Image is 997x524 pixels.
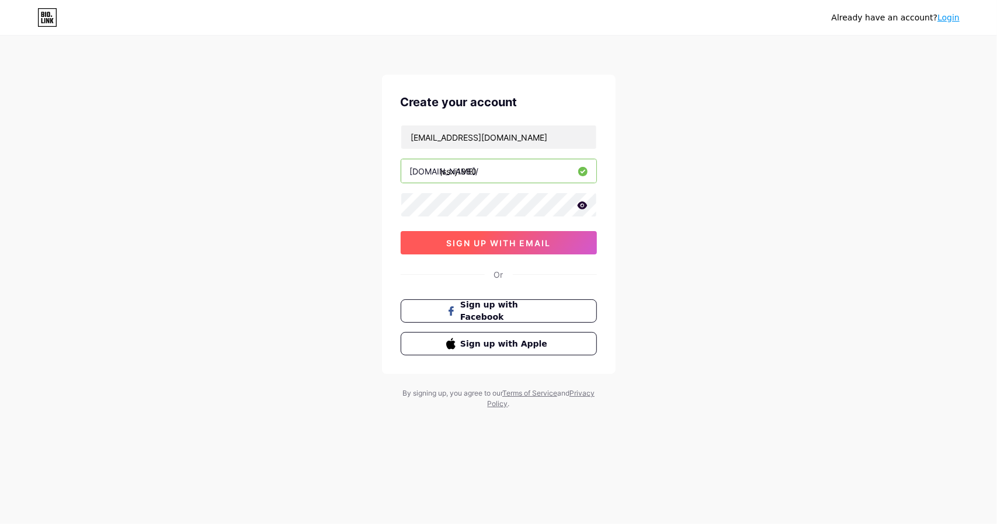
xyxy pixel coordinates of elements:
input: Email [401,125,596,149]
button: Sign up with Facebook [401,299,597,323]
div: By signing up, you agree to our and . [400,388,598,409]
span: sign up with email [446,238,551,248]
div: Already have an account? [832,12,960,24]
input: username [401,159,596,183]
div: [DOMAIN_NAME]/ [410,165,479,177]
div: Create your account [401,93,597,111]
div: Or [494,268,503,281]
a: Terms of Service [502,389,557,397]
button: Sign up with Apple [401,332,597,355]
span: Sign up with Facebook [460,299,551,323]
button: sign up with email [401,231,597,254]
a: Login [937,13,960,22]
span: Sign up with Apple [460,338,551,350]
